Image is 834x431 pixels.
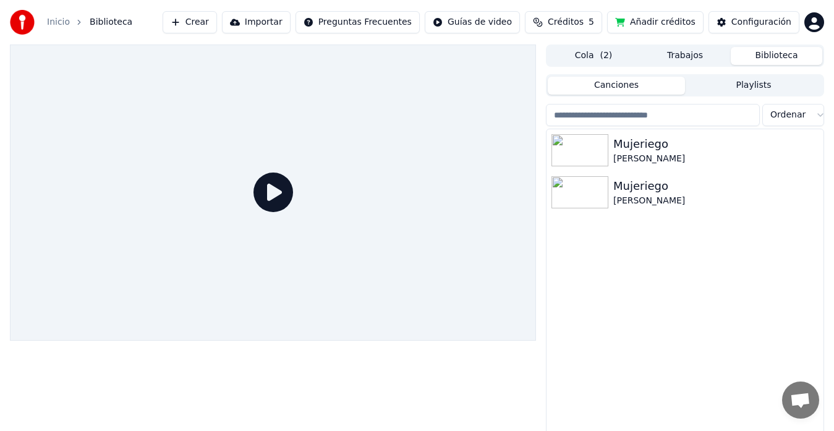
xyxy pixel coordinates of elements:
[607,11,704,33] button: Añadir créditos
[163,11,217,33] button: Crear
[639,47,731,65] button: Trabajos
[782,382,819,419] a: Chat abierto
[708,11,799,33] button: Configuración
[47,16,70,28] a: Inicio
[548,77,685,95] button: Canciones
[90,16,132,28] span: Biblioteca
[731,16,791,28] div: Configuración
[425,11,520,33] button: Guías de video
[47,16,132,28] nav: breadcrumb
[613,177,819,195] div: Mujeriego
[600,49,612,62] span: ( 2 )
[613,195,819,207] div: [PERSON_NAME]
[222,11,291,33] button: Importar
[613,135,819,153] div: Mujeriego
[548,47,639,65] button: Cola
[613,153,819,165] div: [PERSON_NAME]
[296,11,420,33] button: Preguntas Frecuentes
[525,11,602,33] button: Créditos5
[770,109,806,121] span: Ordenar
[589,16,594,28] span: 5
[548,16,584,28] span: Créditos
[685,77,822,95] button: Playlists
[731,47,822,65] button: Biblioteca
[10,10,35,35] img: youka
